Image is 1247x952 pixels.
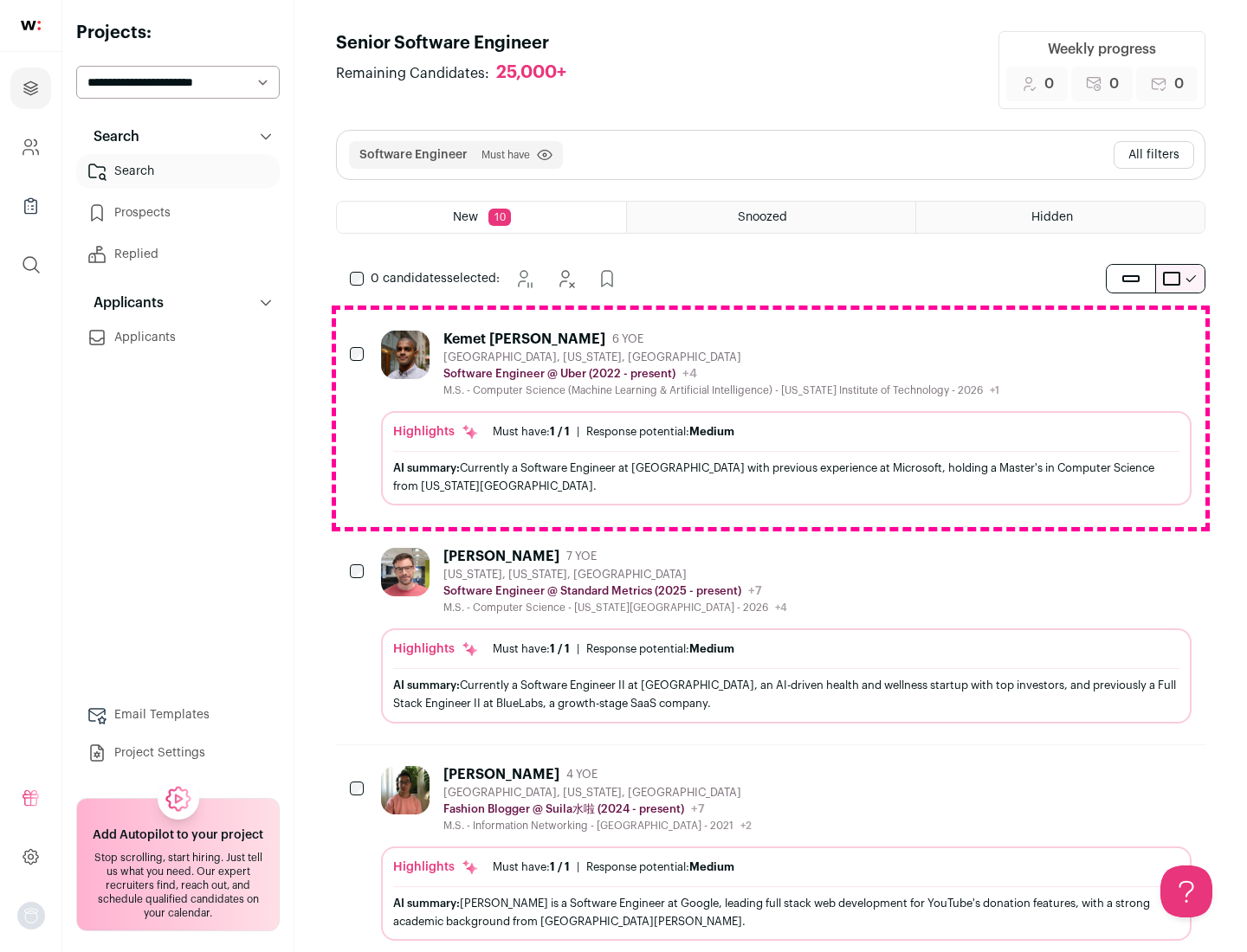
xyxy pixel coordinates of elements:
div: Must have: [493,642,570,656]
ul: | [493,642,734,656]
a: Company Lists [10,185,51,227]
a: Snoozed [627,202,915,233]
span: Medium [689,643,734,654]
span: +4 [775,602,787,613]
span: Medium [689,426,734,437]
div: M.S. - Information Networking - [GEOGRAPHIC_DATA] - 2021 [443,819,752,833]
button: Add to Prospects [590,261,624,296]
span: +1 [990,385,999,396]
div: Weekly progress [1048,39,1156,60]
a: Project Settings [76,736,280,770]
span: Hidden [1031,211,1073,223]
div: Currently a Software Engineer II at [GEOGRAPHIC_DATA], an AI-driven health and wellness startup w... [393,676,1179,712]
iframe: Help Scout Beacon - Open [1160,865,1212,917]
img: 92c6d1596c26b24a11d48d3f64f639effaf6bd365bf059bea4cfc008ddd4fb99.jpg [381,548,430,596]
span: Remaining Candidates: [336,63,489,84]
div: [GEOGRAPHIC_DATA], [US_STATE], [GEOGRAPHIC_DATA] [443,351,999,364]
a: Kemet [PERSON_NAME] 6 YOE [GEOGRAPHIC_DATA], [US_STATE], [GEOGRAPHIC_DATA] Software Engineer @ Ub... [381,331,1192,505]
span: 1 / 1 [550,861,570,872]
ul: | [493,860,734,874]
div: [GEOGRAPHIC_DATA], [US_STATE], [GEOGRAPHIC_DATA] [443,786,752,800]
span: 7 YOE [566,550,597,563]
div: [US_STATE], [US_STATE], [GEOGRAPHIC_DATA] [443,568,787,582]
span: 0 [1044,74,1054,94]
ul: | [493,425,734,439]
h2: Add Autopilot to your project [93,827,263,844]
span: Medium [689,861,734,872]
span: +7 [748,585,762,597]
button: Search [76,119,280,154]
img: nopic.png [17,902,45,929]
div: Highlights [393,423,479,441]
span: 1 / 1 [550,426,570,437]
a: Add Autopilot to your project Stop scrolling, start hiring. Just tell us what you need. Our exper... [76,798,280,931]
h2: Projects: [76,21,280,45]
p: Search [83,126,139,147]
div: M.S. - Computer Science (Machine Learning & Artificial Intelligence) - [US_STATE] Institute of Te... [443,383,999,397]
div: [PERSON_NAME] [443,548,559,565]
span: 1 / 1 [550,643,570,654]
img: wellfound-shorthand-0d5821cbd27db2630d0214b213865d53afaa358527fdda9d0ea32b1df1b89c2c.svg [21,21,41,30]
p: Fashion Blogger @ Suila水啦 (2024 - present) [443,802,684,816]
span: 0 [1109,74,1119,94]
div: Highlights [393,859,479,876]
span: 0 candidates [371,273,447,285]
div: 25,000+ [496,62,566,84]
a: Projects [10,68,51,109]
div: Stop scrolling, start hiring. Just tell us what you need. Our expert recruiters find, reach out, ... [87,851,268,920]
span: 4 YOE [566,768,598,782]
div: Currently a Software Engineer at [GEOGRAPHIC_DATA] with previous experience at Microsoft, holding... [393,459,1179,495]
div: Kemet [PERSON_NAME] [443,331,605,348]
a: Replied [76,237,280,272]
span: +2 [740,820,752,831]
div: M.S. - Computer Science - [US_STATE][GEOGRAPHIC_DATA] - 2026 [443,601,787,614]
h1: Senior Software Engineer [336,31,584,55]
span: +7 [691,803,705,815]
span: AI summary: [393,462,460,473]
button: Hide [548,261,583,296]
a: Prospects [76,196,280,230]
span: Snoozed [738,211,787,223]
button: Snooze [507,261,541,296]
div: [PERSON_NAME] [443,766,559,783]
div: [PERSON_NAME] is a Software Engineer at Google, leading full stack web development for YouTube's ... [393,894,1179,930]
div: Highlights [393,640,479,658]
span: AI summary: [393,679,460,691]
div: Must have: [493,860,570,874]
p: Applicants [83,293,164,313]
a: Applicants [76,320,280,355]
p: Software Engineer @ Standard Metrics (2025 - present) [443,584,741,598]
div: Must have: [493,425,570,439]
span: 6 YOE [612,332,643,346]
span: 10 [488,209,511,226]
button: All filters [1114,141,1194,169]
button: Software Engineer [359,146,468,164]
span: +4 [682,368,697,380]
a: [PERSON_NAME] 4 YOE [GEOGRAPHIC_DATA], [US_STATE], [GEOGRAPHIC_DATA] Fashion Blogger @ Suila水啦 (2... [381,766,1192,941]
a: Company and ATS Settings [10,126,51,168]
a: [PERSON_NAME] 7 YOE [US_STATE], [US_STATE], [GEOGRAPHIC_DATA] Software Engineer @ Standard Metric... [381,548,1192,723]
span: Must have [481,148,530,162]
span: New [453,211,478,223]
button: Open dropdown [17,902,45,929]
div: Response potential: [586,860,734,874]
p: Software Engineer @ Uber (2022 - present) [443,367,675,381]
span: AI summary: [393,897,460,909]
a: Email Templates [76,698,280,732]
a: Search [76,154,280,189]
div: Response potential: [586,425,734,439]
img: 927442a7649886f10e33b6150e11c56b26abb7af887a5a1dd4d66526963a6550.jpg [381,331,430,379]
span: 0 [1174,74,1184,94]
a: Hidden [916,202,1205,233]
span: selected: [371,270,500,287]
button: Applicants [76,286,280,320]
div: Response potential: [586,642,734,656]
img: ebffc8b94a612106133ad1a79c5dcc917f1f343d62299c503ebb759c428adb03.jpg [381,766,430,814]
